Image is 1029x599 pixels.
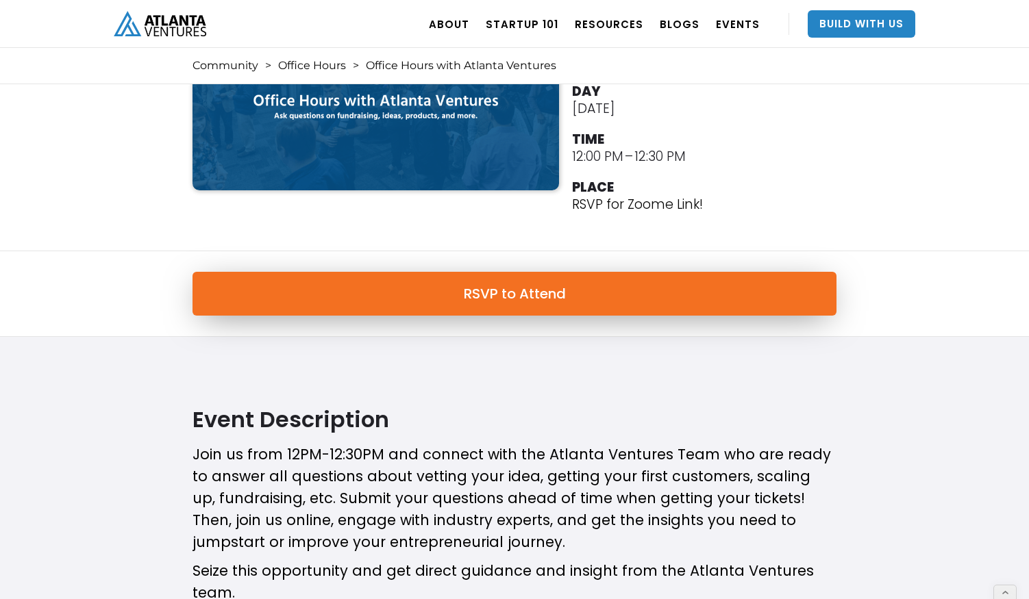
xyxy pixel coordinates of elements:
[660,5,699,43] a: BLOGS
[634,148,686,165] div: 12:30 PM
[572,179,614,196] div: PLACE
[193,59,258,73] a: Community
[575,5,643,43] a: RESOURCES
[716,5,760,43] a: EVENTS
[193,405,836,433] h2: Event Description
[193,272,836,316] a: RSVP to Attend
[808,10,915,38] a: Build With Us
[265,59,271,73] div: >
[486,5,558,43] a: Startup 101
[353,59,359,73] div: >
[572,196,703,213] p: RSVP for Zoome Link!
[278,59,346,73] a: Office Hours
[193,444,836,553] p: Join us from 12PM-12:30PM and connect with the Atlanta Ventures Team who are ready to answer all ...
[572,83,601,100] div: DAY
[572,131,604,148] div: TIME
[625,148,633,165] div: –
[429,5,469,43] a: ABOUT
[572,100,615,117] div: [DATE]
[572,148,623,165] div: 12:00 PM
[366,59,556,73] div: Office Hours with Atlanta Ventures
